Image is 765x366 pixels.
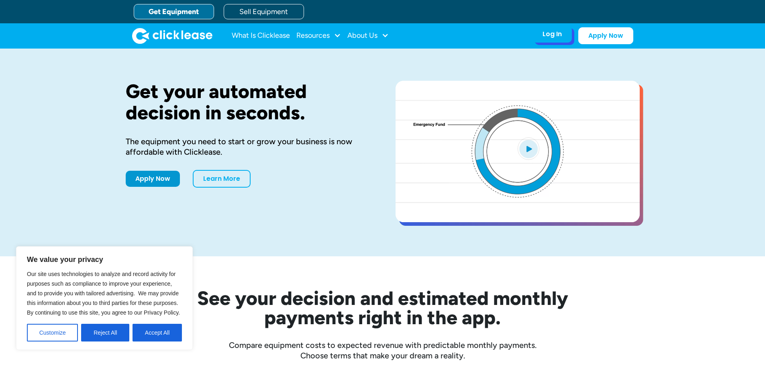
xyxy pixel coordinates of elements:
[133,324,182,341] button: Accept All
[132,28,212,44] img: Clicklease logo
[81,324,129,341] button: Reject All
[126,340,640,361] div: Compare equipment costs to expected revenue with predictable monthly payments. Choose terms that ...
[396,81,640,222] a: open lightbox
[578,27,633,44] a: Apply Now
[134,4,214,19] a: Get Equipment
[126,81,370,123] h1: Get your automated decision in seconds.
[132,28,212,44] a: home
[126,171,180,187] a: Apply Now
[193,170,251,188] a: Learn More
[543,30,562,38] div: Log In
[27,271,180,316] span: Our site uses technologies to analyze and record activity for purposes such as compliance to impr...
[126,136,370,157] div: The equipment you need to start or grow your business is now affordable with Clicklease.
[27,324,78,341] button: Customize
[158,288,608,327] h2: See your decision and estimated monthly payments right in the app.
[232,28,290,44] a: What Is Clicklease
[518,137,539,160] img: Blue play button logo on a light blue circular background
[347,28,389,44] div: About Us
[27,255,182,264] p: We value your privacy
[224,4,304,19] a: Sell Equipment
[296,28,341,44] div: Resources
[16,246,193,350] div: We value your privacy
